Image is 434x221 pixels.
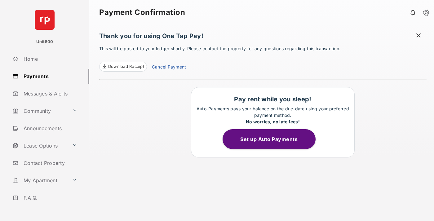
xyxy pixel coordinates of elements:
a: Download Receipt [99,62,147,72]
a: Cancel Payment [152,64,186,72]
a: Payments [10,69,89,84]
a: Announcements [10,121,89,136]
div: No worries, no late fees! [194,118,351,125]
p: Auto-Payments pays your balance on the due-date using your preferred payment method. [194,105,351,125]
a: Set up Auto Payments [223,136,323,142]
a: My Apartment [10,173,70,188]
a: Contact Property [10,156,89,170]
a: Home [10,51,89,66]
p: This will be posted to your ledger shortly. Please contact the property for any questions regardi... [99,45,427,72]
a: Messages & Alerts [10,86,89,101]
span: Download Receipt [108,64,144,70]
a: Community [10,104,70,118]
button: Set up Auto Payments [223,129,316,149]
img: svg+xml;base64,PHN2ZyB4bWxucz0iaHR0cDovL3d3dy53My5vcmcvMjAwMC9zdmciIHdpZHRoPSI2NCIgaGVpZ2h0PSI2NC... [35,10,55,30]
p: Unit500 [36,39,53,45]
a: Lease Options [10,138,70,153]
strong: Payment Confirmation [99,9,185,16]
a: F.A.Q. [10,190,89,205]
h1: Thank you for using One Tap Pay! [99,32,427,43]
h1: Pay rent while you sleep! [194,95,351,103]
